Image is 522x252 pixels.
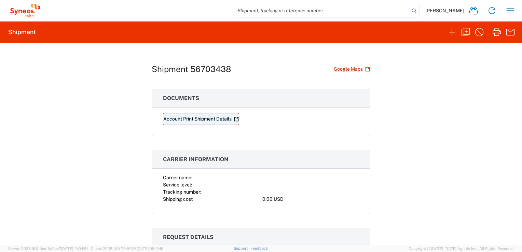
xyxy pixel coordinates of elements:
div: 0.00 USD [262,196,359,203]
span: Carrier information [163,156,229,163]
h1: Shipment 56703438 [152,64,231,74]
span: [PERSON_NAME] [425,8,464,14]
span: [DATE] 10:04:51 [61,247,88,251]
span: Shipping cost [163,196,193,202]
span: [DATE] 08:10:16 [137,247,163,251]
a: Account Print Shipment Details [163,113,239,125]
span: Carrier name: [163,175,192,180]
a: Support [234,246,251,250]
span: Tracking number: [163,189,201,195]
span: Copyright © [DATE]-[DATE] Agistix Inc., All Rights Reserved [409,246,514,252]
span: Service level: [163,182,192,187]
span: Documents [163,95,199,101]
h2: Shipment [8,28,36,36]
span: Client: 2025.18.0-7346316 [91,247,163,251]
a: Feedback [250,246,268,250]
input: Shipment, tracking or reference number [232,4,409,17]
span: Server: 2025.18.0-daa1fe12ee7 [8,247,88,251]
span: Request details [163,234,214,240]
a: Google Maps [333,63,370,75]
